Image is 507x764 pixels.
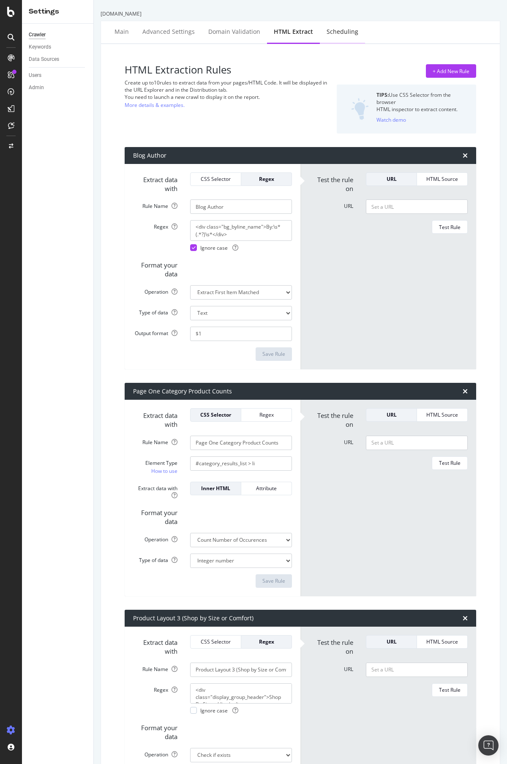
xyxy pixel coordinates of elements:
div: Save Rule [262,577,285,584]
div: Regex [248,638,285,645]
div: Blog Author [133,151,166,160]
div: Crawler [29,30,46,39]
a: Keywords [29,43,87,52]
div: Attribute [248,485,285,492]
div: CSS Selector [197,638,234,645]
div: Regex [248,411,285,418]
div: Regex [248,175,285,183]
div: HTML inspector to extract content. [376,106,469,113]
label: Format your data [127,258,184,279]
textarea: <div class="display_group_header">Shop By Size:</div>|<div class="display_group_header">Shop By C... [190,683,292,704]
label: Operation [127,533,184,543]
label: Format your data [127,720,184,742]
div: Save Rule [262,350,285,357]
div: HTML Source [424,175,461,183]
strong: TIPS: [376,91,389,98]
div: Test Rule [439,459,461,467]
button: Watch demo [376,113,406,127]
label: Extract data with [127,172,184,194]
button: Regex [241,172,292,186]
input: Provide a name [190,199,292,214]
button: CSS Selector [190,172,241,186]
div: Use CSS Selector from the browser [376,91,469,106]
label: Test the rule on [303,408,360,429]
button: URL [366,172,417,186]
div: HTML Extract [274,27,313,36]
div: times [463,388,468,395]
div: Main [114,27,129,36]
div: Admin [29,83,44,92]
label: Operation [127,285,184,295]
label: Format your data [127,505,184,527]
button: Save Rule [256,347,292,361]
div: Open Intercom Messenger [478,735,499,756]
button: Attribute [241,482,292,495]
div: Domain Validation [208,27,260,36]
a: How to use [151,467,177,475]
button: Test Rule [432,683,468,697]
button: HTML Source [417,172,468,186]
button: + Add New Rule [426,64,476,78]
input: Set a URL [366,199,468,214]
div: Product Layout 3 (Shop by Size or Comfort) [133,614,253,622]
label: URL [303,436,360,446]
label: URL [303,199,360,210]
div: Create up to 10 rules to extract data from your pages/HTML Code. It will be displayed in the URL ... [125,79,330,93]
div: Keywords [29,43,51,52]
div: Test Rule [439,224,461,231]
div: Inner HTML [197,485,234,492]
div: CSS Selector [197,411,234,418]
div: times [463,615,468,622]
label: Rule Name [127,663,184,673]
label: Extract data with [127,482,184,499]
div: times [463,152,468,159]
label: Output format [127,327,184,337]
button: HTML Source [417,408,468,422]
button: CSS Selector [190,635,241,649]
div: URL [373,411,410,418]
input: Set a URL [366,436,468,450]
label: Rule Name [127,436,184,446]
div: URL [373,638,410,645]
button: Save Rule [256,574,292,588]
label: Rule Name [127,199,184,210]
div: You need to launch a new crawl to display it on the report. [125,93,330,101]
button: Inner HTML [190,482,241,495]
div: HTML Source [424,638,461,645]
a: Users [29,71,87,80]
label: URL [303,663,360,673]
div: + Add New Rule [433,68,469,75]
div: HTML Source [424,411,461,418]
label: Test the rule on [303,172,360,194]
label: Operation [127,748,184,758]
textarea: <div class="bg_byline_name">By:\s*(.*?)\s*</div> [190,220,292,240]
button: CSS Selector [190,408,241,422]
div: Watch demo [376,116,406,123]
label: Type of data [127,554,184,564]
div: Settings [29,7,87,16]
span: Ignore case [200,707,238,714]
input: CSS Expression [190,456,292,471]
div: CSS Selector [197,175,234,183]
button: Test Rule [432,220,468,234]
div: [DOMAIN_NAME] [101,10,500,17]
input: Provide a name [190,436,292,450]
a: Admin [29,83,87,92]
span: Ignore case [200,244,238,251]
label: Type of data [127,306,184,316]
h3: HTML Extraction Rules [125,64,330,75]
button: HTML Source [417,635,468,649]
label: Regex [127,683,184,693]
div: Test Rule [439,686,461,693]
button: URL [366,635,417,649]
a: Data Sources [29,55,87,64]
input: $1 [190,327,292,341]
label: Extract data with [127,408,184,429]
button: Regex [241,635,292,649]
div: Element Type [133,459,177,467]
a: Crawler [29,30,87,39]
label: Extract data with [127,635,184,656]
label: Test the rule on [303,635,360,656]
div: Users [29,71,41,80]
a: More details & examples. [125,101,185,109]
